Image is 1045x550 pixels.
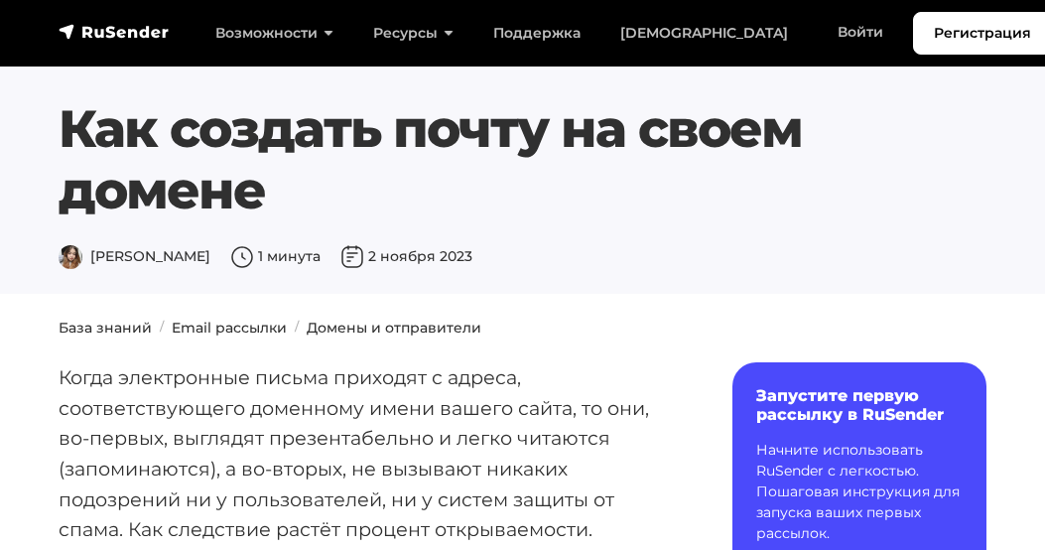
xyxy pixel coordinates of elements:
span: 2 ноября 2023 [340,247,472,265]
img: Дата публикации [340,245,364,269]
a: Возможности [196,13,353,54]
a: [DEMOGRAPHIC_DATA] [600,13,808,54]
p: Когда электронные письма приходят с адреса, соответствующего доменному имени вашего сайта, то они... [59,362,670,545]
a: Ресурсы [353,13,473,54]
nav: breadcrumb [47,318,999,339]
p: Начните использовать RuSender с легкостью. Пошаговая инструкция для запуска ваших первых рассылок. [756,440,963,544]
span: 1 минута [230,247,321,265]
h1: Как создать почту на своем домене [59,98,987,222]
img: Время чтения [230,245,254,269]
a: База знаний [59,319,152,337]
img: RuSender [59,22,170,42]
h6: Запустите первую рассылку в RuSender [756,386,963,424]
a: Войти [818,12,903,53]
a: Поддержка [473,13,600,54]
a: Домены и отправители [307,319,481,337]
span: [PERSON_NAME] [59,247,210,265]
a: Email рассылки [172,319,287,337]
